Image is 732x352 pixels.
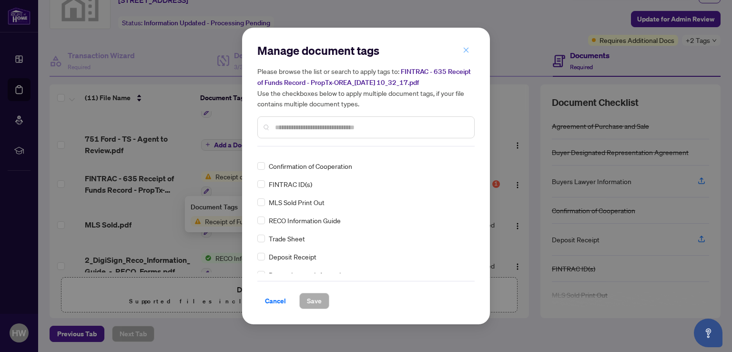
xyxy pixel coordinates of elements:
span: Deposit Receipt [269,251,316,262]
span: close [463,47,469,53]
span: Confirmation of Cooperation [269,161,352,171]
button: Cancel [257,293,294,309]
span: Cancel [265,293,286,309]
h5: Please browse the list or search to apply tags to: Use the checkboxes below to apply multiple doc... [257,66,475,109]
span: MLS Sold Print Out [269,197,325,207]
h2: Manage document tags [257,43,475,58]
button: Open asap [694,319,722,347]
span: FINTRAC ID(s) [269,179,312,189]
span: Trade Sheet [269,233,305,244]
button: Save [299,293,329,309]
span: Buyers Lawyer Information [269,269,348,280]
span: RECO Information Guide [269,215,341,226]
